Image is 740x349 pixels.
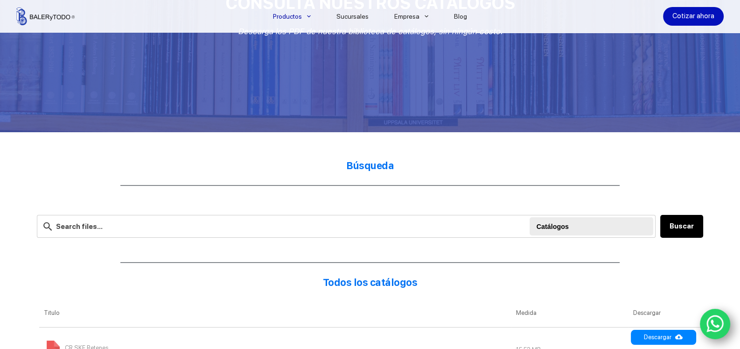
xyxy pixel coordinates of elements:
a: Cotizar ahora [663,7,724,26]
button: Buscar [660,215,703,238]
input: Search files... [37,215,655,238]
th: Titulo [39,299,511,327]
th: Descargar [628,299,701,327]
img: Balerytodo [16,7,75,25]
strong: Todos los catálogos [323,277,418,288]
strong: Búsqueda [346,160,394,171]
a: Descargar [631,330,696,345]
img: search-24.svg [42,221,54,232]
a: WhatsApp [700,309,731,340]
th: Medida [511,299,628,327]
